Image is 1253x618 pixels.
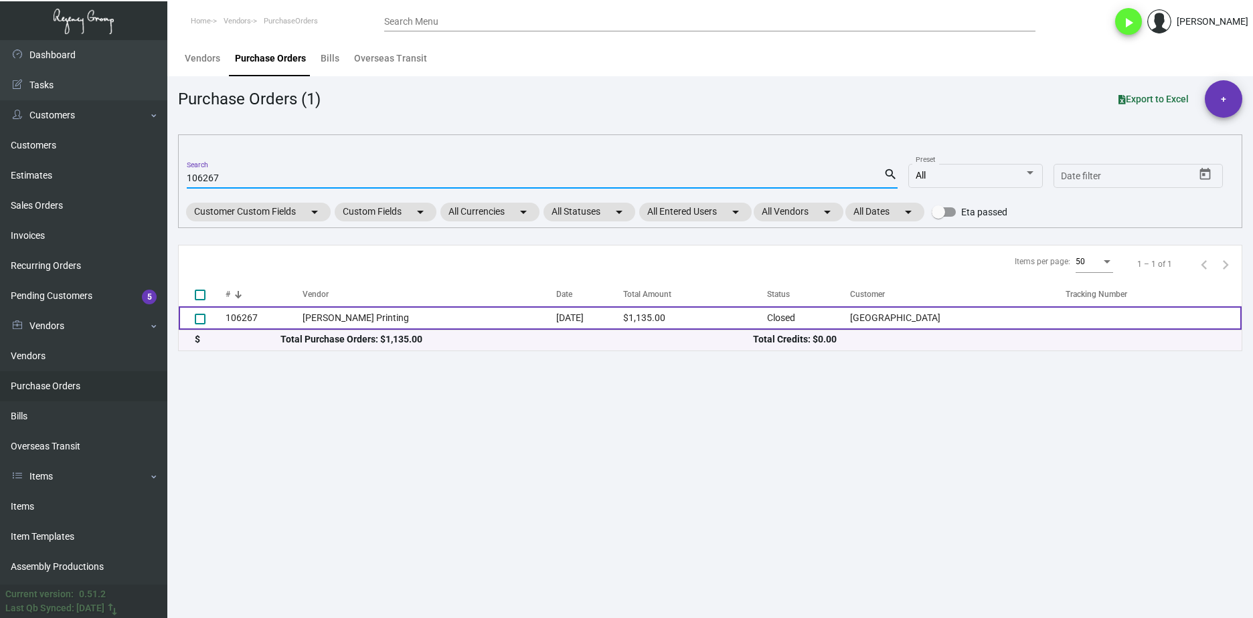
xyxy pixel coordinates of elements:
[1120,15,1137,31] i: play_arrow
[1076,257,1113,267] mat-select: Items per page:
[185,51,220,66] div: Vendors
[884,167,898,183] mat-icon: search
[178,87,321,111] div: Purchase Orders (1)
[639,203,752,221] mat-chip: All Entered Users
[850,288,1066,300] div: Customer
[819,204,835,220] mat-icon: arrow_drop_down
[1066,288,1242,300] div: Tracking Number
[623,306,767,330] td: $1,135.00
[850,288,885,300] div: Customer
[307,204,323,220] mat-icon: arrow_drop_down
[5,587,74,601] div: Current version:
[354,51,427,66] div: Overseas Transit
[440,203,539,221] mat-chip: All Currencies
[1195,164,1216,185] button: Open calendar
[767,288,850,300] div: Status
[556,306,623,330] td: [DATE]
[1061,171,1102,182] input: Start date
[1147,9,1171,33] img: admin@bootstrapmaster.com
[1115,8,1142,35] button: play_arrow
[1221,80,1226,118] span: +
[224,17,251,25] span: Vendors
[412,204,428,220] mat-icon: arrow_drop_down
[767,288,790,300] div: Status
[79,587,106,601] div: 0.51.2
[623,288,671,300] div: Total Amount
[961,204,1007,220] span: Eta passed
[556,288,572,300] div: Date
[226,288,230,300] div: #
[900,204,916,220] mat-icon: arrow_drop_down
[303,306,557,330] td: [PERSON_NAME] Printing
[226,306,303,330] td: 106267
[728,204,744,220] mat-icon: arrow_drop_down
[280,332,753,346] div: Total Purchase Orders: $1,135.00
[850,306,1066,330] td: [GEOGRAPHIC_DATA]
[753,332,1226,346] div: Total Credits: $0.00
[1066,288,1127,300] div: Tracking Number
[1114,171,1178,182] input: End date
[1215,253,1236,275] button: Next page
[556,288,623,300] div: Date
[1137,258,1172,270] div: 1 – 1 of 1
[303,288,557,300] div: Vendor
[1015,255,1070,268] div: Items per page:
[235,51,306,66] div: Purchase Orders
[1118,94,1189,104] span: Export to Excel
[335,203,436,221] mat-chip: Custom Fields
[264,17,318,25] span: PurchaseOrders
[191,17,211,25] span: Home
[303,288,329,300] div: Vendor
[754,203,843,221] mat-chip: All Vendors
[226,288,303,300] div: #
[195,332,280,346] div: $
[544,203,635,221] mat-chip: All Statuses
[5,601,104,615] div: Last Qb Synced: [DATE]
[623,288,767,300] div: Total Amount
[515,204,531,220] mat-icon: arrow_drop_down
[1177,15,1248,29] div: [PERSON_NAME]
[1076,257,1085,266] span: 50
[1205,80,1242,118] button: +
[186,203,331,221] mat-chip: Customer Custom Fields
[845,203,924,221] mat-chip: All Dates
[916,170,926,181] span: All
[767,306,850,330] td: Closed
[1108,87,1199,111] button: Export to Excel
[611,204,627,220] mat-icon: arrow_drop_down
[1193,253,1215,275] button: Previous page
[321,51,339,66] div: Bills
